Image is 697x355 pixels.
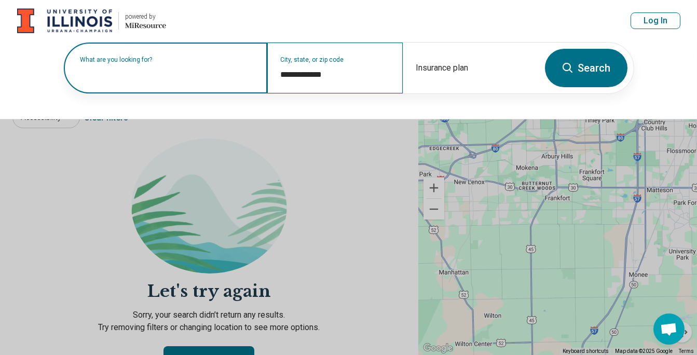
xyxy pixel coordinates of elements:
label: What are you looking for? [80,57,255,63]
a: University of Illinois at Urbana-Champaignpowered by [17,8,166,33]
button: Search [545,49,627,87]
div: Open chat [653,313,685,345]
img: University of Illinois at Urbana-Champaign [17,8,112,33]
button: Log In [631,12,680,29]
div: powered by [125,12,166,21]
